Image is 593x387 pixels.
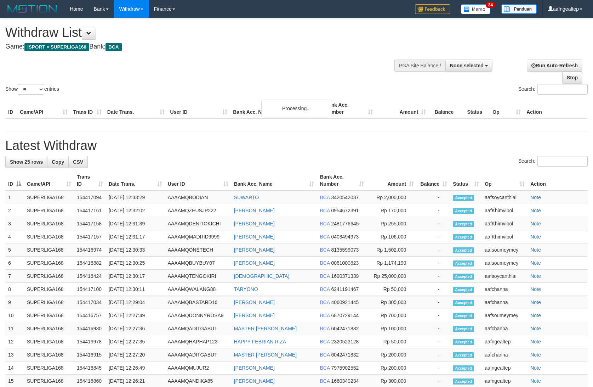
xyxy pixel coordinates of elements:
[106,322,165,335] td: [DATE] 12:27:36
[320,286,330,292] span: BCA
[24,257,74,270] td: SUPERLIGA168
[5,4,59,14] img: MOTION_logo.png
[453,378,474,385] span: Accepted
[104,99,167,119] th: Date Trans.
[5,361,24,375] td: 14
[331,378,359,384] span: Copy 1660340234 to clipboard
[5,217,24,230] td: 3
[331,313,359,318] span: Copy 6870729144 to clipboard
[5,283,24,296] td: 8
[453,221,474,227] span: Accepted
[234,247,275,253] a: [PERSON_NAME]
[562,72,582,84] a: Stop
[367,270,417,283] td: Rp 25,000,000
[482,217,528,230] td: aafKhimvibol
[367,309,417,322] td: Rp 700,000
[417,348,450,361] td: -
[445,60,492,72] button: None selected
[106,257,165,270] td: [DATE] 12:30:25
[5,43,388,50] h4: Game: Bank:
[530,260,541,266] a: Note
[234,234,275,240] a: [PERSON_NAME]
[530,378,541,384] a: Note
[106,170,165,191] th: Date Trans.: activate to sort column ascending
[234,313,275,318] a: [PERSON_NAME]
[367,217,417,230] td: Rp 255,000
[106,230,165,243] td: [DATE] 12:31:17
[234,352,297,358] a: MASTER [PERSON_NAME]
[70,99,104,119] th: Trans ID
[234,208,275,213] a: [PERSON_NAME]
[320,195,330,200] span: BCA
[165,243,231,257] td: AAAAMQONETECH
[453,287,474,293] span: Accepted
[18,84,44,95] select: Showentries
[331,260,359,266] span: Copy 0081000823 to clipboard
[417,322,450,335] td: -
[74,283,106,296] td: 154417100
[165,335,231,348] td: AAAAMQHAPHAP123
[530,352,541,358] a: Note
[74,191,106,204] td: 154417094
[530,208,541,213] a: Note
[74,335,106,348] td: 154416978
[530,247,541,253] a: Note
[106,243,165,257] td: [DATE] 12:30:33
[453,339,474,345] span: Accepted
[367,361,417,375] td: Rp 200,000
[453,352,474,358] span: Accepted
[74,348,106,361] td: 154416915
[106,335,165,348] td: [DATE] 12:27:35
[24,191,74,204] td: SUPERLIGA168
[320,273,330,279] span: BCA
[331,352,359,358] span: Copy 6042471832 to clipboard
[234,221,275,226] a: [PERSON_NAME]
[501,4,537,14] img: panduan.png
[24,204,74,217] td: SUPERLIGA168
[74,361,106,375] td: 154416845
[461,4,491,14] img: Button%20Memo.svg
[524,99,588,119] th: Action
[5,191,24,204] td: 1
[106,270,165,283] td: [DATE] 12:30:17
[331,339,359,344] span: Copy 2320523128 to clipboard
[165,322,231,335] td: AAAAMQADITGABUT
[367,348,417,361] td: Rp 200,000
[367,243,417,257] td: Rp 1,502,000
[530,326,541,331] a: Note
[106,43,121,51] span: BCA
[453,326,474,332] span: Accepted
[165,257,231,270] td: AAAAMQBUYBUY07
[482,361,528,375] td: aafngealtep
[367,257,417,270] td: Rp 1,174,190
[367,335,417,348] td: Rp 50,000
[106,309,165,322] td: [DATE] 12:27:49
[482,204,528,217] td: aafKhimvibol
[5,84,59,95] label: Show entries
[234,195,259,200] a: SUWARTO
[450,63,484,68] span: None selected
[367,204,417,217] td: Rp 170,000
[167,99,230,119] th: User ID
[165,283,231,296] td: AAAAMQWALANG88
[10,159,43,165] span: Show 25 rows
[322,99,376,119] th: Bank Acc. Number
[482,296,528,309] td: aafchanna
[234,299,275,305] a: [PERSON_NAME]
[417,230,450,243] td: -
[527,60,582,72] a: Run Auto-Refresh
[24,296,74,309] td: SUPERLIGA168
[367,283,417,296] td: Rp 50,000
[74,296,106,309] td: 154417034
[24,230,74,243] td: SUPERLIGA168
[24,43,89,51] span: ISPORT > SUPERLIGA168
[429,99,464,119] th: Balance
[5,230,24,243] td: 4
[24,283,74,296] td: SUPERLIGA168
[320,247,330,253] span: BCA
[24,270,74,283] td: SUPERLIGA168
[482,230,528,243] td: aafKhimvibol
[165,191,231,204] td: AAAAMQBODIAN
[530,313,541,318] a: Note
[5,156,47,168] a: Show 25 rows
